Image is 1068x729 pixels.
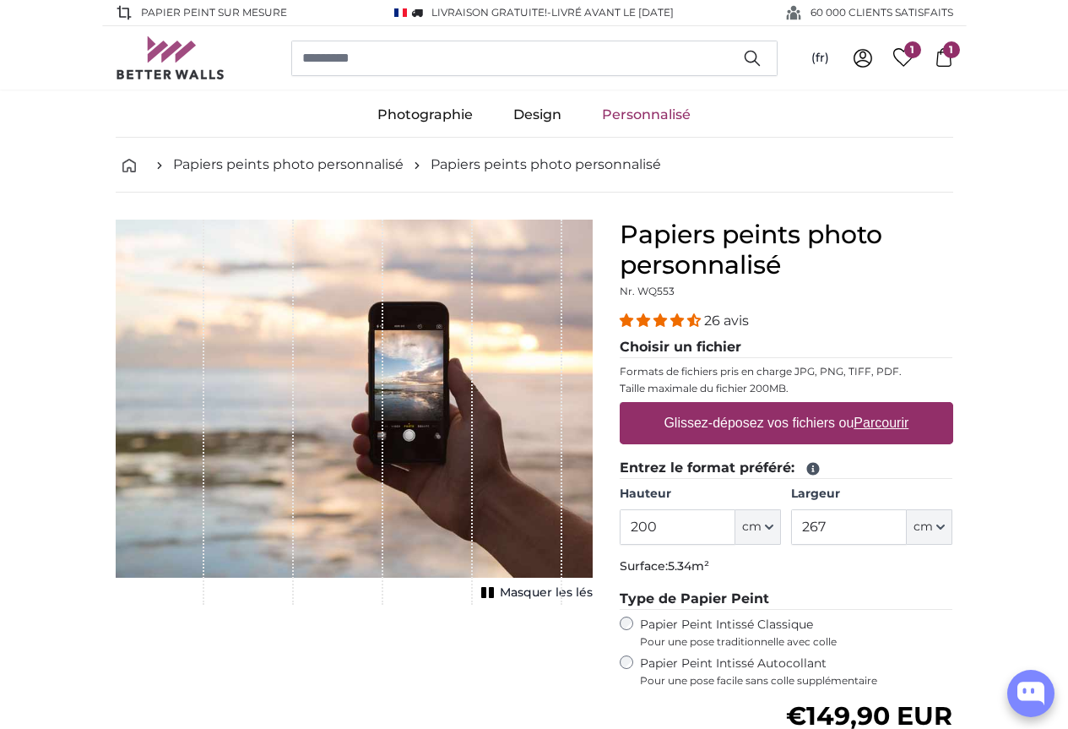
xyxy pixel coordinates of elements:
legend: Choisir un fichier [620,337,953,358]
span: Papier peint sur mesure [141,5,287,20]
button: (fr) [798,43,843,73]
label: Papier Peint Intissé Autocollant [640,656,953,688]
span: Livré avant le [DATE] [551,6,674,19]
span: Pour une pose facile sans colle supplémentaire [640,674,953,688]
span: Pour une pose traditionnelle avec colle [640,635,953,649]
p: Formats de fichiers pris en charge JPG, PNG, TIFF, PDF. [620,365,953,378]
label: Glissez-déposez vos fichiers ou [657,406,915,440]
span: cm [742,519,762,536]
legend: Entrez le format préféré: [620,458,953,479]
p: Surface: [620,558,953,575]
a: Photographie [357,93,493,137]
p: Taille maximale du fichier 200MB. [620,382,953,395]
span: Nr. WQ553 [620,285,675,297]
button: Open chatbox [1007,670,1054,717]
label: Papier Peint Intissé Classique [640,617,953,649]
div: 1 of 1 [116,220,593,605]
span: 60 000 CLIENTS SATISFAITS [810,5,953,20]
u: Parcourir [854,416,908,430]
span: 1 [904,41,921,58]
a: Papiers peints photo personnalisé [431,155,661,175]
a: Design [493,93,582,137]
img: France [394,8,406,18]
span: 4.54 stars [620,313,704,329]
span: Livraison GRATUITE! [431,6,547,19]
label: Hauteur [620,486,781,503]
nav: breadcrumbs [116,138,953,193]
button: cm [735,509,781,545]
h1: Papiers peints photo personnalisé [620,220,953,280]
span: 26 avis [704,313,749,329]
a: Papiers peints photo personnalisé [173,155,404,175]
label: Largeur [791,486,952,503]
span: - [547,6,674,19]
span: cm [913,519,933,536]
span: 5.34m² [668,558,709,574]
button: cm [907,509,952,545]
a: Personnalisé [582,93,711,137]
span: 1 [943,41,960,58]
img: Betterwalls [116,36,225,79]
legend: Type de Papier Peint [620,589,953,610]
